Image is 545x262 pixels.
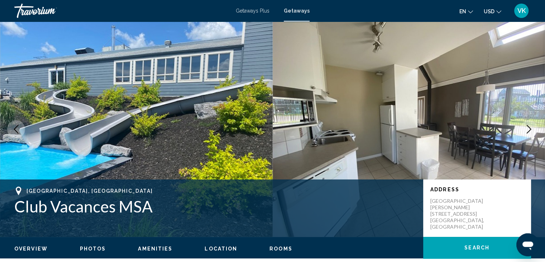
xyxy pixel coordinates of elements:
[464,245,489,251] span: Search
[14,4,229,18] a: Travorium
[205,245,237,252] button: Location
[459,6,473,17] button: Change language
[430,198,488,230] p: [GEOGRAPHIC_DATA][PERSON_NAME] [STREET_ADDRESS] [GEOGRAPHIC_DATA], [GEOGRAPHIC_DATA]
[423,237,531,258] button: Search
[484,9,494,14] span: USD
[14,245,48,252] button: Overview
[269,245,292,252] button: Rooms
[7,120,25,138] button: Previous image
[269,246,292,252] span: Rooms
[512,3,531,18] button: User Menu
[516,233,539,256] iframe: Кнопка запуска окна обмена сообщениями
[520,120,538,138] button: Next image
[80,246,106,252] span: Photos
[284,8,310,14] a: Getaways
[517,7,526,14] span: VK
[484,6,501,17] button: Change currency
[459,9,466,14] span: en
[430,187,524,192] p: Address
[138,246,172,252] span: Amenities
[138,245,172,252] button: Amenities
[236,8,269,14] a: Getaways Plus
[80,245,106,252] button: Photos
[14,197,416,216] h1: Club Vacances MSA
[27,188,153,194] span: [GEOGRAPHIC_DATA], [GEOGRAPHIC_DATA]
[14,246,48,252] span: Overview
[205,246,237,252] span: Location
